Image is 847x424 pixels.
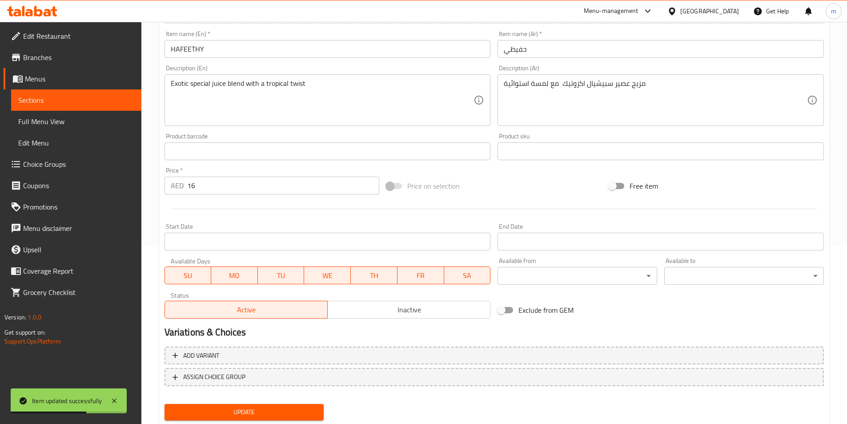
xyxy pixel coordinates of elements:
[4,327,45,338] span: Get support on:
[11,89,141,111] a: Sections
[4,335,61,347] a: Support.OpsPlatform
[518,305,574,315] span: Exclude from GEM
[4,239,141,260] a: Upsell
[23,266,134,276] span: Coverage Report
[28,311,41,323] span: 1.0.0
[351,267,397,284] button: TH
[169,269,208,282] span: SU
[18,116,134,127] span: Full Menu View
[4,218,141,239] a: Menu disclaimer
[630,181,658,191] span: Free item
[304,267,351,284] button: WE
[664,267,824,285] div: ​
[18,95,134,105] span: Sections
[4,153,141,175] a: Choice Groups
[584,6,638,16] div: Menu-management
[23,223,134,234] span: Menu disclaimer
[308,269,347,282] span: WE
[4,282,141,303] a: Grocery Checklist
[23,202,134,212] span: Promotions
[165,368,824,386] button: ASSIGN CHOICE GROUP
[11,111,141,132] a: Full Menu View
[498,267,657,285] div: ​
[4,175,141,196] a: Coupons
[165,142,491,160] input: Please enter product barcode
[183,350,219,361] span: Add variant
[23,287,134,298] span: Grocery Checklist
[165,326,824,339] h2: Variations & Choices
[165,301,328,319] button: Active
[187,177,380,194] input: Please enter price
[331,303,487,316] span: Inactive
[4,25,141,47] a: Edit Restaurant
[4,196,141,218] a: Promotions
[171,180,184,191] p: AED
[397,267,444,284] button: FR
[4,68,141,89] a: Menus
[23,31,134,41] span: Edit Restaurant
[504,79,807,121] textarea: مزيج عصير سبيشيال اكزوتيك مع لمسة استوائية
[171,79,474,121] textarea: Exotic special juice blend with a tropical twist
[11,132,141,153] a: Edit Menu
[4,311,26,323] span: Version:
[32,396,102,406] div: Item updated successfully
[401,269,441,282] span: FR
[25,73,134,84] span: Menus
[444,267,491,284] button: SA
[172,407,317,418] span: Update
[258,267,305,284] button: TU
[23,52,134,63] span: Branches
[165,267,212,284] button: SU
[169,303,324,316] span: Active
[407,181,460,191] span: Price on selection
[448,269,487,282] span: SA
[327,301,490,319] button: Inactive
[18,137,134,148] span: Edit Menu
[215,269,254,282] span: MO
[211,267,258,284] button: MO
[354,269,394,282] span: TH
[4,260,141,282] a: Coverage Report
[680,6,739,16] div: [GEOGRAPHIC_DATA]
[261,269,301,282] span: TU
[23,180,134,191] span: Coupons
[498,40,824,58] input: Enter name Ar
[23,159,134,170] span: Choice Groups
[831,6,836,16] span: m
[23,244,134,255] span: Upsell
[165,404,324,420] button: Update
[183,372,245,383] span: ASSIGN CHOICE GROUP
[165,347,824,365] button: Add variant
[165,40,491,58] input: Enter name En
[4,47,141,68] a: Branches
[498,142,824,160] input: Please enter product sku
